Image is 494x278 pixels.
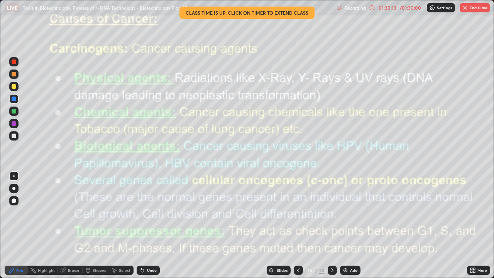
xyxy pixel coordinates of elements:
[460,3,490,12] button: End Class
[344,5,366,11] p: Recording
[7,5,17,11] p: LIVE
[93,268,106,272] div: Shapes
[16,268,23,272] div: Pen
[437,6,452,10] p: Settings
[68,268,80,272] div: Eraser
[342,267,349,273] img: add-slide-button
[377,5,398,10] div: 01:30:13
[429,5,435,11] img: class-settings-icons
[306,268,314,273] div: 16
[337,5,343,11] img: recording.375f2c34.svg
[119,268,130,272] div: Select
[350,268,357,272] div: Add
[38,268,55,272] div: Highlight
[319,267,325,274] div: 20
[398,5,422,10] div: / 01:30:00
[477,268,487,272] div: More
[277,268,288,272] div: Slides
[23,5,188,11] p: Tools in Biotechnology, Process of r- DNA Technology - Biotechnology P and P
[315,268,318,273] div: /
[147,268,157,272] div: Undo
[462,5,468,11] img: end-class-cross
